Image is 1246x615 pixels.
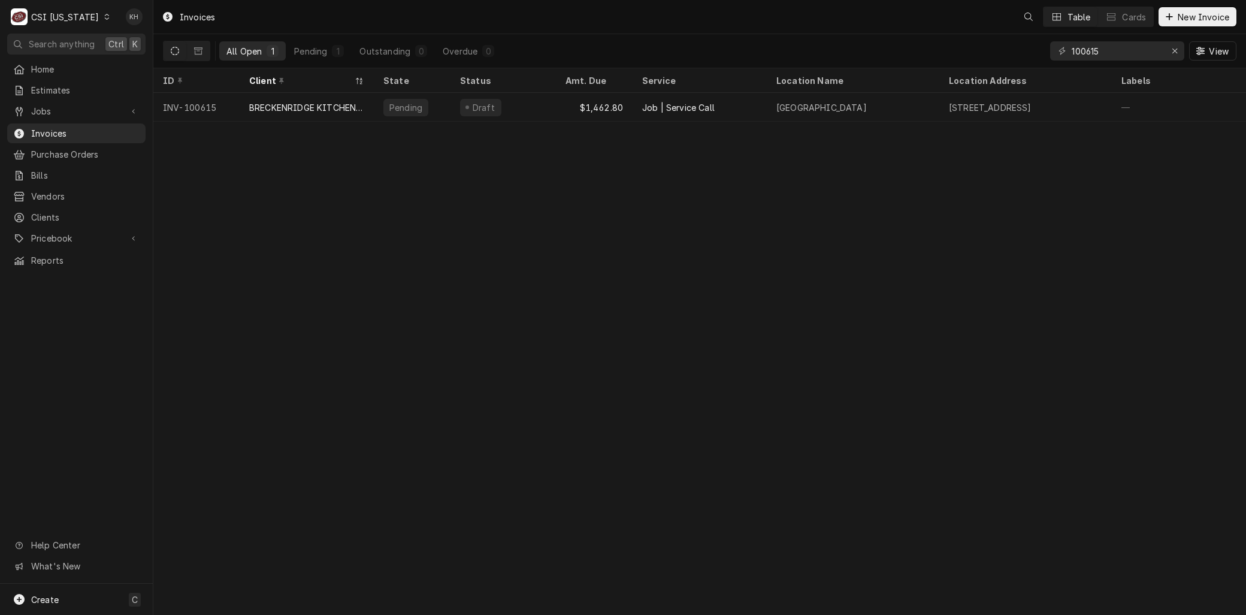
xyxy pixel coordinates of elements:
[949,74,1100,87] div: Location Address
[31,84,140,97] span: Estimates
[776,74,927,87] div: Location Name
[642,101,715,114] div: Job | Service Call
[31,148,140,161] span: Purchase Orders
[294,45,327,58] div: Pending
[642,74,755,87] div: Service
[31,595,59,605] span: Create
[249,101,364,114] div: BRECKENRIDGE KITCHEN EQUIPMENT
[11,8,28,25] div: C
[31,169,140,182] span: Bills
[7,535,146,555] a: Go to Help Center
[31,105,122,117] span: Jobs
[7,80,146,100] a: Estimates
[7,186,146,206] a: Vendors
[388,101,424,114] div: Pending
[29,38,95,50] span: Search anything
[249,74,352,87] div: Client
[418,45,425,58] div: 0
[949,101,1032,114] div: [STREET_ADDRESS]
[443,45,477,58] div: Overdue
[31,127,140,140] span: Invoices
[7,123,146,143] a: Invoices
[269,45,276,58] div: 1
[1019,7,1038,26] button: Open search
[7,207,146,227] a: Clients
[31,254,140,267] span: Reports
[126,8,143,25] div: Kyley Hunnicutt's Avatar
[7,251,146,270] a: Reports
[1072,41,1162,61] input: Keyword search
[471,101,497,114] div: Draft
[485,45,492,58] div: 0
[1175,11,1232,23] span: New Invoice
[1122,11,1146,23] div: Cards
[31,11,99,23] div: CSI [US_STATE]
[31,63,140,76] span: Home
[11,8,28,25] div: CSI Kentucky's Avatar
[334,45,341,58] div: 1
[31,190,140,203] span: Vendors
[7,144,146,164] a: Purchase Orders
[1159,7,1236,26] button: New Invoice
[31,560,138,572] span: What's New
[153,93,240,122] div: INV-100615
[7,34,146,55] button: Search anythingCtrlK
[226,45,262,58] div: All Open
[1189,41,1236,61] button: View
[31,232,122,245] span: Pricebook
[383,74,441,87] div: State
[132,38,138,50] span: K
[359,45,410,58] div: Outstanding
[7,165,146,185] a: Bills
[556,93,633,122] div: $1,462.80
[108,38,124,50] span: Ctrl
[7,59,146,79] a: Home
[132,593,138,606] span: C
[565,74,621,87] div: Amt. Due
[1165,41,1184,61] button: Erase input
[31,211,140,224] span: Clients
[7,556,146,576] a: Go to What's New
[1067,11,1091,23] div: Table
[7,101,146,121] a: Go to Jobs
[1206,45,1231,58] span: View
[31,539,138,551] span: Help Center
[1121,74,1246,87] div: Labels
[7,228,146,248] a: Go to Pricebook
[163,74,228,87] div: ID
[460,74,544,87] div: Status
[126,8,143,25] div: KH
[776,101,867,114] div: [GEOGRAPHIC_DATA]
